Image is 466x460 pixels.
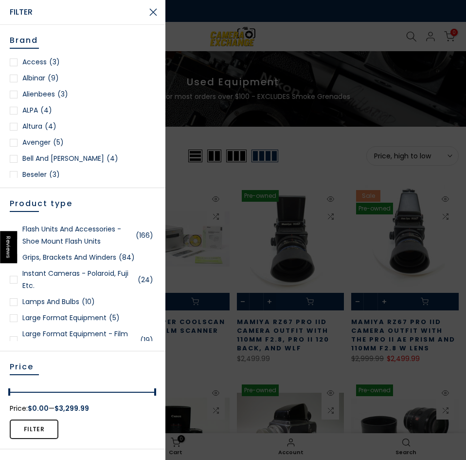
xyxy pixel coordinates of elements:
[57,88,68,100] span: (3)
[40,104,52,116] span: (4)
[49,56,60,68] span: (3)
[10,361,156,383] h5: Price
[10,251,156,264] a: Grips, Brackets and Winders(84)
[10,328,156,352] a: Large Format Equipment - Film Holders(19)
[136,230,153,242] span: (166)
[119,251,135,264] span: (84)
[10,198,156,219] h5: Product type
[10,268,156,292] a: Instant Cameras - Polaroid, Fuji Etc.(24)
[28,402,49,415] span: $0.00
[49,169,60,181] span: (3)
[10,72,156,84] a: Albinar(9)
[53,136,64,149] span: (5)
[10,169,156,181] a: Beseler(3)
[10,35,156,56] h5: Brand
[54,402,89,415] span: $3,299.99
[107,153,118,165] span: (4)
[10,5,141,19] span: Filter
[82,296,95,308] span: (10)
[48,72,59,84] span: (9)
[109,312,120,324] span: (5)
[10,223,156,248] a: Flash Units and Accessories - Shoe Mount Flash Units(166)
[10,120,156,133] a: Altura(4)
[10,420,58,439] button: Filter
[10,296,156,308] a: Lamps and Bulbs(10)
[45,120,56,133] span: (4)
[10,402,156,415] div: Price: —
[10,312,156,324] a: Large Format Equipment(5)
[10,104,156,116] a: ALPA(4)
[10,136,156,149] a: Avenger(5)
[10,153,156,165] a: Bell and [PERSON_NAME](4)
[10,88,156,100] a: Alienbees(3)
[10,56,156,68] a: Access(3)
[140,334,153,346] span: (19)
[138,274,153,286] span: (24)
